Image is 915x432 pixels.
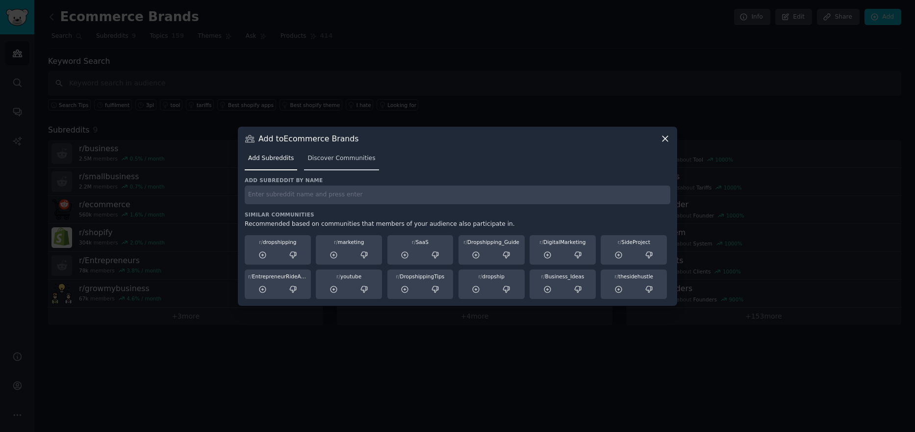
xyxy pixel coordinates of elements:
span: r/ [412,239,416,245]
div: Business_Ideas [533,273,592,280]
div: youtube [319,273,379,280]
input: Enter subreddit name and press enter [245,186,670,205]
span: r/ [259,239,263,245]
div: DigitalMarketing [533,239,592,245]
h3: Add subreddit by name [245,177,670,184]
span: Discover Communities [307,154,375,163]
a: Add Subreddits [245,151,297,171]
h3: Add to Ecommerce Brands [258,134,359,144]
h3: Similar Communities [245,211,670,218]
div: dropship [462,273,521,280]
span: Add Subreddits [248,154,294,163]
div: thesidehustle [604,273,663,280]
span: r/ [336,273,340,279]
div: SideProject [604,239,663,245]
span: r/ [614,273,618,279]
div: DropshippingTips [391,273,450,280]
span: r/ [396,273,400,279]
div: EntrepreneurRideAlong [248,273,307,280]
span: r/ [478,273,482,279]
div: dropshipping [248,239,307,245]
div: Dropshipping_Guide [462,239,521,245]
div: Recommended based on communities that members of your audience also participate in. [245,220,670,229]
span: r/ [248,273,252,279]
span: r/ [617,239,621,245]
div: SaaS [391,239,450,245]
span: r/ [463,239,467,245]
span: r/ [539,239,543,245]
span: r/ [541,273,545,279]
span: r/ [334,239,338,245]
a: Discover Communities [304,151,379,171]
div: marketing [319,239,379,245]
